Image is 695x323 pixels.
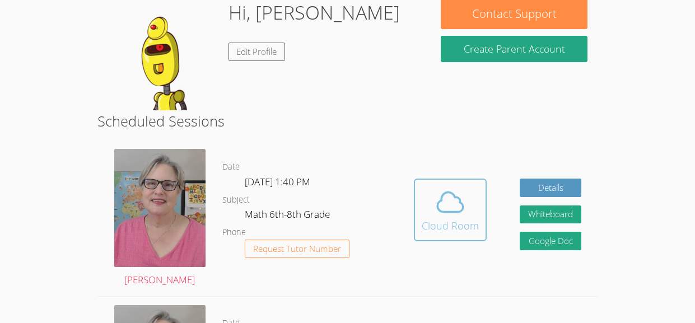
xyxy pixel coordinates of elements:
[245,175,310,188] span: [DATE] 1:40 PM
[222,226,246,240] dt: Phone
[520,205,581,224] button: Whiteboard
[222,193,250,207] dt: Subject
[441,36,587,62] button: Create Parent Account
[414,179,487,241] button: Cloud Room
[114,149,206,288] a: [PERSON_NAME]
[222,160,240,174] dt: Date
[245,240,349,258] button: Request Tutor Number
[228,43,286,61] a: Edit Profile
[520,232,581,250] a: Google Doc
[245,207,332,226] dd: Math 6th-8th Grade
[520,179,581,197] a: Details
[422,218,479,233] div: Cloud Room
[114,149,206,266] img: avatar.png
[253,245,341,253] span: Request Tutor Number
[97,110,598,132] h2: Scheduled Sessions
